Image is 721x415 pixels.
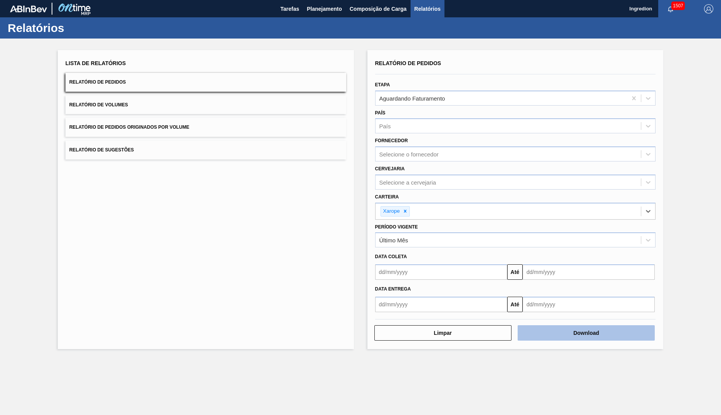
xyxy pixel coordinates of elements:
[375,224,418,230] label: Período Vigente
[414,4,441,13] span: Relatórios
[375,194,399,200] label: Carteira
[65,73,346,92] button: Relatório de Pedidos
[350,4,407,13] span: Composição de Carga
[379,123,391,129] div: País
[658,3,683,14] button: Notificações
[8,24,144,32] h1: Relatórios
[375,297,507,312] input: dd/mm/yyyy
[280,4,299,13] span: Tarefas
[518,325,655,341] button: Download
[10,5,47,12] img: TNhmsLtSVTkK8tSr43FrP2fwEKptu5GPRR3wAAAABJRU5ErkJggg==
[375,138,408,143] label: Fornecedor
[379,237,408,244] div: Último Mês
[69,79,126,85] span: Relatório de Pedidos
[379,95,445,101] div: Aguardando Faturamento
[507,297,523,312] button: Até
[375,286,411,292] span: Data entrega
[65,60,126,66] span: Lista de Relatórios
[379,179,436,185] div: Selecione a cervejaria
[375,82,390,87] label: Etapa
[375,60,441,66] span: Relatório de Pedidos
[65,141,346,160] button: Relatório de Sugestões
[375,254,407,259] span: Data coleta
[69,124,189,130] span: Relatório de Pedidos Originados por Volume
[65,96,346,114] button: Relatório de Volumes
[523,297,655,312] input: dd/mm/yyyy
[507,264,523,280] button: Até
[671,2,685,10] span: 1507
[379,151,439,158] div: Selecione o fornecedor
[381,207,401,216] div: Xarope
[374,325,511,341] button: Limpar
[375,166,405,171] label: Cervejaria
[704,4,713,13] img: Logout
[65,118,346,137] button: Relatório de Pedidos Originados por Volume
[523,264,655,280] input: dd/mm/yyyy
[375,110,386,116] label: País
[307,4,342,13] span: Planejamento
[375,264,507,280] input: dd/mm/yyyy
[69,102,128,108] span: Relatório de Volumes
[69,147,134,153] span: Relatório de Sugestões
